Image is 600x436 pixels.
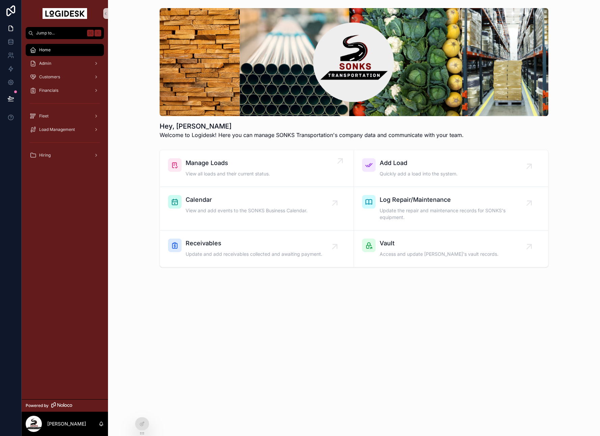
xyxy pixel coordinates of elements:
[380,170,458,177] span: Quickly add a load into the system.
[160,187,354,230] a: CalendarView and add events to the SONKS Business Calendar.
[354,187,548,230] a: Log Repair/MaintenanceUpdate the repair and maintenance records for SONKS's equipment.
[186,239,322,248] span: Receivables
[39,127,75,132] span: Load Management
[160,131,464,139] span: Welcome to Logidesk! Here you can manage SONKS Transportation's company data and communicate with...
[380,251,498,257] span: Access and update [PERSON_NAME]'s vault records.
[39,153,51,158] span: Hiring
[380,239,498,248] span: Vault
[186,251,322,257] span: Update and add receivables collected and awaiting payment.
[160,121,464,131] h1: Hey, [PERSON_NAME]
[186,158,270,168] span: Manage Loads
[186,170,270,177] span: View all loads and their current status.
[186,195,307,205] span: Calendar
[26,110,104,122] a: Fleet
[186,207,307,214] span: View and add events to the SONKS Business Calendar.
[22,399,108,412] a: Powered by
[380,207,529,221] span: Update the repair and maintenance records for SONKS's equipment.
[160,150,354,187] a: Manage LoadsView all loads and their current status.
[160,230,354,267] a: ReceivablesUpdate and add receivables collected and awaiting payment.
[354,230,548,267] a: VaultAccess and update [PERSON_NAME]'s vault records.
[26,149,104,161] a: Hiring
[380,195,529,205] span: Log Repair/Maintenance
[26,124,104,136] a: Load Management
[26,403,49,408] span: Powered by
[47,420,86,427] p: [PERSON_NAME]
[380,158,458,168] span: Add Load
[39,113,49,119] span: Fleet
[354,150,548,187] a: Add LoadQuickly add a load into the system.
